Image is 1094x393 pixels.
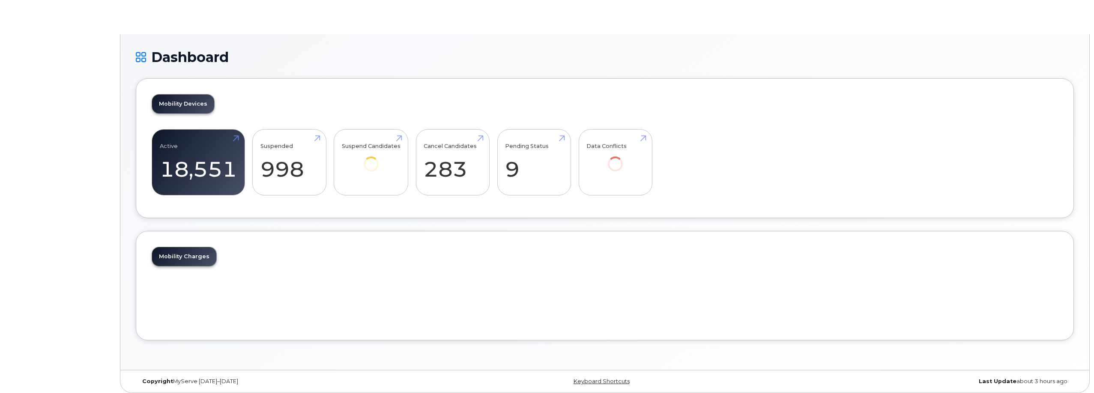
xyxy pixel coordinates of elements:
div: MyServe [DATE]–[DATE] [136,378,448,385]
a: Suspend Candidates [342,134,401,183]
strong: Copyright [142,378,173,384]
a: Data Conflicts [586,134,644,183]
div: about 3 hours ago [761,378,1074,385]
h1: Dashboard [136,50,1074,65]
a: Mobility Devices [152,95,214,113]
strong: Last Update [979,378,1016,384]
a: Suspended 998 [260,134,318,191]
a: Mobility Charges [152,247,216,266]
a: Pending Status 9 [505,134,563,191]
a: Keyboard Shortcuts [574,378,630,384]
a: Cancel Candidates 283 [424,134,481,191]
a: Active 18,551 [160,134,237,191]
